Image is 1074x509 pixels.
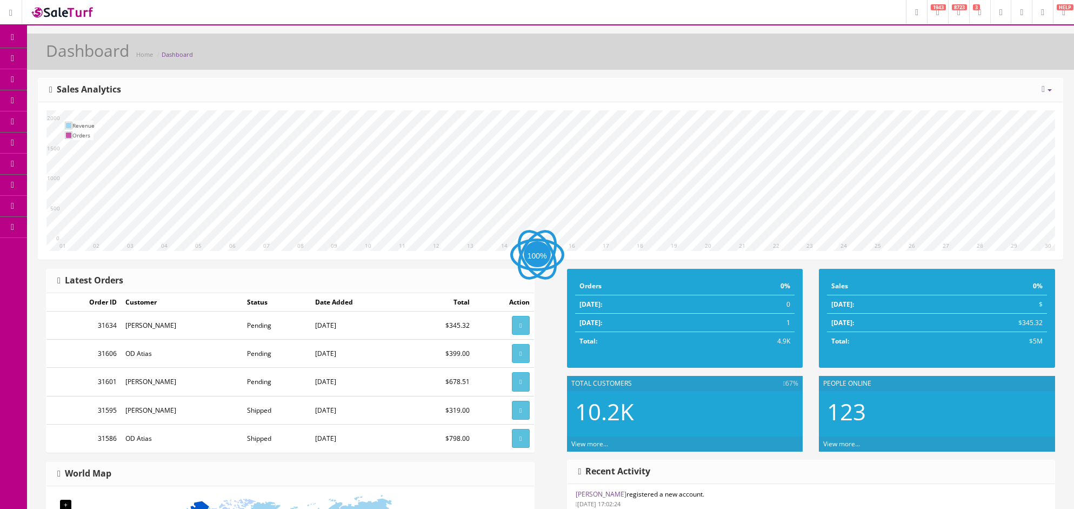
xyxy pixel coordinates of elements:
td: 31601 [46,368,121,396]
div: People Online [819,376,1055,391]
td: Sales [827,277,934,295]
td: $798.00 [406,424,473,452]
td: 31634 [46,312,121,340]
h3: Sales Analytics [49,85,121,95]
h3: World Map [57,469,111,479]
h3: Recent Activity [578,467,651,477]
td: Order ID [46,293,121,312]
small: [DATE] 17:02:24 [576,500,621,508]
td: 0% [705,277,795,295]
td: [DATE] [311,368,406,396]
div: Total Customers [567,376,803,391]
td: $399.00 [406,340,473,368]
td: $319.00 [406,396,473,424]
a: View more... [571,439,608,448]
a: [PERSON_NAME] [576,490,626,499]
td: [DATE] [311,396,406,424]
td: Pending [243,312,310,340]
strong: Total: [579,336,597,346]
td: Orders [72,130,95,140]
strong: [DATE]: [579,300,602,309]
span: HELP [1057,4,1073,10]
td: 4.9K [705,332,795,351]
td: [DATE] [311,340,406,368]
td: Shipped [243,396,310,424]
span: 3 [973,4,980,10]
td: 31606 [46,340,121,368]
td: Customer [121,293,243,312]
td: $345.32 [406,312,473,340]
strong: [DATE]: [579,318,602,327]
td: 0 [705,295,795,314]
h1: Dashboard [46,42,129,60]
td: OD Atias [121,424,243,452]
td: $345.32 [934,314,1047,332]
td: Pending [243,368,310,396]
td: [PERSON_NAME] [121,396,243,424]
td: OD Atias [121,340,243,368]
td: 0% [934,277,1047,295]
strong: [DATE]: [831,300,854,309]
a: Dashboard [162,50,193,58]
h2: 10.2K [575,399,795,424]
td: [PERSON_NAME] [121,312,243,340]
td: Action [474,293,534,312]
td: Shipped [243,424,310,452]
td: $ [934,295,1047,314]
td: Orders [575,277,705,295]
td: 31586 [46,424,121,452]
h3: Latest Orders [57,276,123,286]
span: 1943 [931,4,946,10]
td: Total [406,293,473,312]
span: 67% [783,379,798,388]
strong: [DATE]: [831,318,854,327]
a: Home [136,50,153,58]
h2: 123 [827,399,1047,424]
td: Revenue [72,121,95,130]
img: SaleTurf [30,5,95,19]
td: Pending [243,340,310,368]
td: 1 [705,314,795,332]
td: Date Added [311,293,406,312]
td: [DATE] [311,424,406,452]
td: $5M [934,332,1047,351]
td: $678.51 [406,368,473,396]
td: [PERSON_NAME] [121,368,243,396]
td: 31595 [46,396,121,424]
a: View more... [823,439,860,448]
td: Status [243,293,310,312]
strong: Total: [831,336,849,346]
span: 8723 [952,4,967,10]
td: [DATE] [311,312,406,340]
